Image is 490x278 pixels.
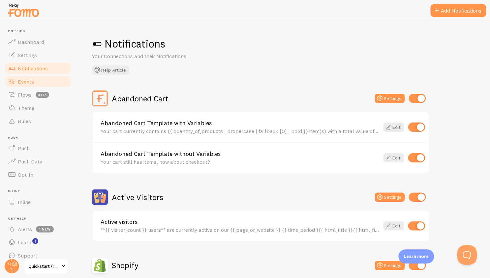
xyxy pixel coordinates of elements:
[92,258,108,273] img: Shopify
[383,122,404,132] a: Edit
[112,260,138,270] h2: Shopify
[375,192,405,202] button: Settings
[8,136,72,140] span: Push
[18,252,37,259] span: Support
[7,2,40,18] img: fomo-relay-logo-orange.svg
[18,65,48,72] span: Notifications
[18,158,43,165] span: Push Data
[18,171,33,178] span: Opt-In
[92,65,129,75] button: Help Article
[4,101,72,115] a: Theme
[8,29,72,33] span: Pop-ups
[18,118,31,124] span: Rules
[4,88,72,101] a: Flows beta
[24,258,68,274] a: Quickstart (1ebe7716)
[92,189,108,205] img: Active Visitors
[101,120,379,126] a: Abandoned Cart Template with Variables
[4,223,72,236] a: Alerts 1 new
[112,192,163,202] h2: Active Visitors
[101,219,379,225] a: Active visitors
[101,128,379,134] div: Your cart currently contains {{ quantity_of_products | propercase | fallback [0] | bold }} item(s...
[18,105,34,111] span: Theme
[18,226,32,232] span: Alerts
[4,249,72,262] a: Support
[4,62,72,75] a: Notifications
[112,93,168,104] h2: Abandoned Cart
[4,75,72,88] a: Events
[18,239,31,246] span: Learn
[4,155,72,168] a: Push Data
[101,159,379,165] div: Your cart still has items, how about checkout?
[92,52,250,60] p: Your Connections and their Notifications
[4,35,72,49] a: Dashboard
[4,195,72,209] a: Inline
[18,145,30,152] span: Push
[383,153,404,162] a: Edit
[18,52,37,58] span: Settings
[92,90,108,106] img: Abandoned Cart
[92,37,474,51] h1: Notifications
[404,253,429,260] p: Learn more
[28,262,60,270] span: Quickstart (1ebe7716)
[101,151,379,157] a: Abandoned Cart Template without Variables
[101,227,379,233] div: **{{ visitor_count }} users** are currently active on our {{ page_or_website }} {{ time_period }{...
[32,238,38,244] svg: <p>Watch New Feature Tutorials!</p>
[398,249,434,263] div: Learn more
[36,92,49,98] span: beta
[36,226,54,232] span: 1 new
[18,39,44,45] span: Dashboard
[8,217,72,221] span: Get Help
[383,221,404,230] a: Edit
[4,115,72,128] a: Rules
[4,168,72,181] a: Opt-In
[18,199,31,205] span: Inline
[4,142,72,155] a: Push
[457,245,477,265] iframe: Help Scout Beacon - Open
[375,94,405,103] button: Settings
[18,78,34,85] span: Events
[375,261,405,270] button: Settings
[8,189,72,193] span: Inline
[4,49,72,62] a: Settings
[18,91,32,98] span: Flows
[4,236,72,249] a: Learn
